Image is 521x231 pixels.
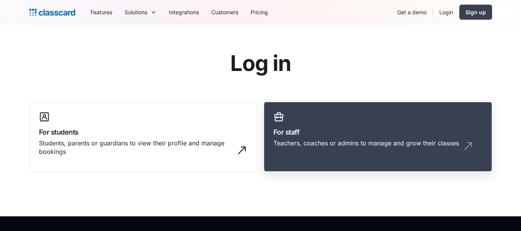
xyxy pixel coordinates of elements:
a: Sign up [459,5,492,20]
a: Integrations [163,3,205,21]
div: Teachers, coaches or admins to manage and grow their classes [273,139,459,147]
a: Customers [205,3,244,21]
a: Pricing [244,3,274,21]
h3: For staff [273,127,482,137]
div: Sign up [465,8,486,16]
a: Features [84,3,118,21]
a: For staffTeachers, coaches or admins to manage and grow their classes [264,102,492,172]
a: For studentsStudents, parents or guardians to view their profile and manage bookings [29,102,258,172]
h1: Log in [138,52,383,76]
div: Students, parents or guardians to view their profile and manage bookings [39,139,233,156]
a: Get a demo [391,3,433,21]
a: Logo [29,7,75,18]
div: Solutions [125,8,147,16]
h3: For students [39,127,248,137]
a: Login [433,3,459,21]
